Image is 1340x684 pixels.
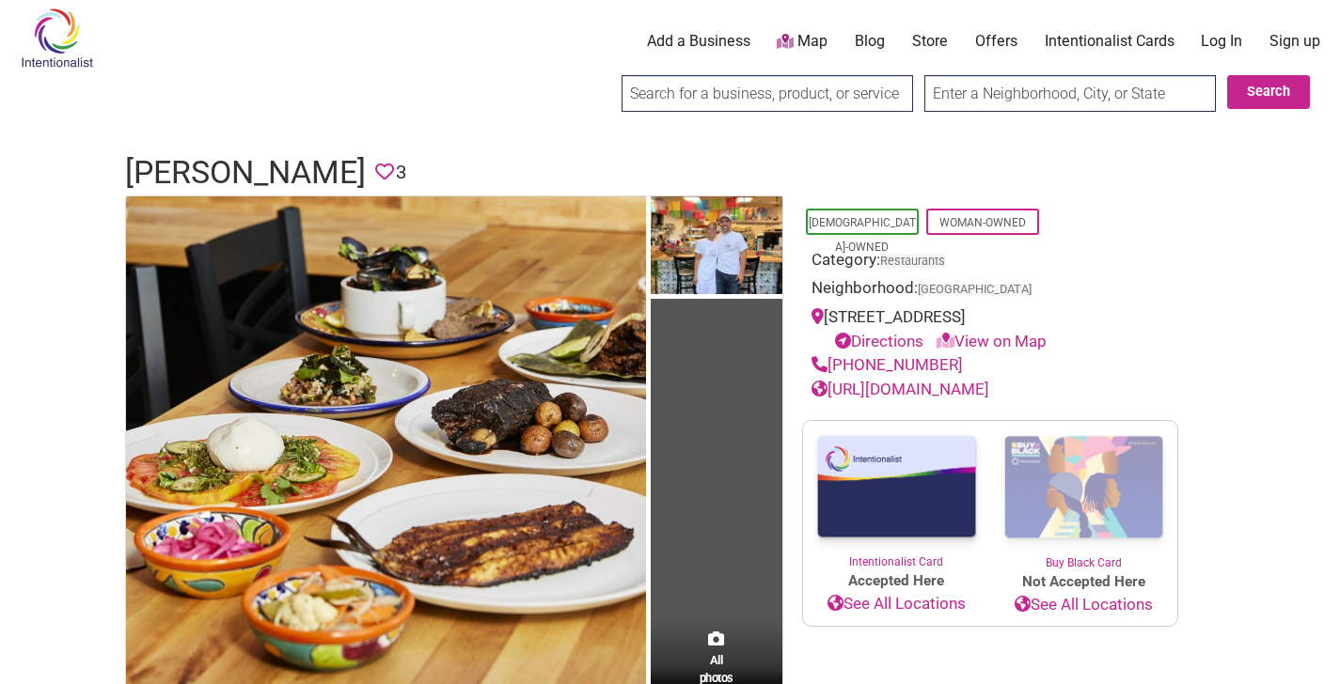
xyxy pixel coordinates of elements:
a: Offers [975,31,1017,52]
a: See All Locations [803,592,990,616]
a: See All Locations [990,593,1177,617]
div: Category: [812,248,1169,277]
a: Woman-Owned [939,216,1026,229]
span: You must be logged in to save favorites. [375,158,394,187]
a: Directions [835,332,923,350]
a: Blog [855,31,885,52]
a: Buy Black Card [990,421,1177,571]
a: [PHONE_NUMBER] [812,355,963,374]
a: [URL][DOMAIN_NAME] [812,380,989,398]
img: Buy Black Card [990,421,1177,554]
div: [STREET_ADDRESS] [812,305,1169,353]
input: Enter a Neighborhood, City, or State [924,75,1216,112]
a: Sign up [1269,31,1320,52]
a: Log In [1201,31,1242,52]
span: Accepted Here [803,570,990,592]
a: Restaurants [880,254,945,268]
a: Intentionalist Card [803,421,990,570]
span: Not Accepted Here [990,571,1177,593]
a: Store [912,31,948,52]
h1: [PERSON_NAME] [125,150,366,195]
a: Map [777,31,828,53]
span: [GEOGRAPHIC_DATA] [918,284,1032,296]
button: Search [1227,75,1310,109]
img: Intentionalist Card [803,421,990,553]
span: 3 [396,158,406,187]
div: Neighborhood: [812,276,1169,305]
a: [DEMOGRAPHIC_DATA]-Owned [809,216,916,254]
a: Intentionalist Cards [1045,31,1174,52]
a: View on Map [937,332,1047,350]
input: Search for a business, product, or service [622,75,913,112]
img: Maiz Molino owners Angelica and Aldo [651,196,782,300]
a: Add a Business [647,31,750,52]
img: Intentionalist [12,8,102,69]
